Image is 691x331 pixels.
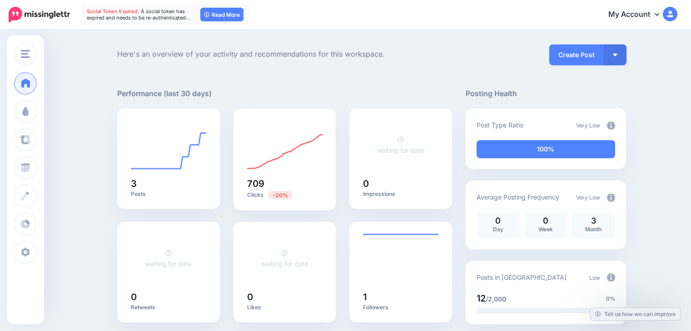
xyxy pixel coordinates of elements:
[477,272,567,282] p: Posts in [GEOGRAPHIC_DATA]
[477,140,615,158] div: 100% of your posts in the last 30 days have been from Drip Campaigns
[606,294,615,303] span: 0%
[131,190,206,198] p: Posts
[268,191,293,200] span: Previous period: 883
[585,226,602,233] span: Month
[87,8,139,15] span: Social Token Expired.
[377,136,424,154] a: waiting for data
[131,304,206,311] p: Retweets
[200,8,244,21] a: Read More
[529,217,563,225] p: 0
[607,122,615,130] img: info-circle-grey.png
[247,179,323,188] h5: 709
[117,49,452,60] span: Here's an overview of your activity and recommendations for this workspace.
[538,226,553,233] span: Week
[363,190,438,198] p: Impressions
[607,194,615,202] img: info-circle-grey.png
[607,273,615,282] img: info-circle-grey.png
[87,8,190,21] span: A social token has expired and needs to be re-authenticated…
[131,179,206,188] h5: 3
[486,295,506,303] span: /2,000
[145,249,192,268] a: waiting for data
[9,7,70,22] img: Missinglettr
[577,217,611,225] p: 3
[477,293,486,304] span: 12
[363,179,438,188] h5: 0
[363,304,438,311] p: Followers
[477,192,559,202] p: Average Posting Frequency
[117,88,212,99] h5: Performance (last 30 days)
[576,194,600,201] span: Very Low
[591,308,680,320] a: Tell us how we can improve
[247,292,323,302] h5: 0
[589,274,600,281] span: Low
[599,4,677,26] a: My Account
[261,249,308,268] a: waiting for data
[247,190,323,199] p: Clicks
[477,120,523,130] p: Post Type Ratio
[131,292,206,302] h5: 0
[549,44,604,65] a: Create Post
[576,122,600,129] span: Very Low
[247,304,323,311] p: Likes
[21,50,30,58] img: menu.png
[363,292,438,302] h5: 1
[481,217,515,225] p: 0
[613,54,617,56] img: arrow-down-white.png
[493,226,503,233] span: Day
[466,88,626,99] h5: Posting Health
